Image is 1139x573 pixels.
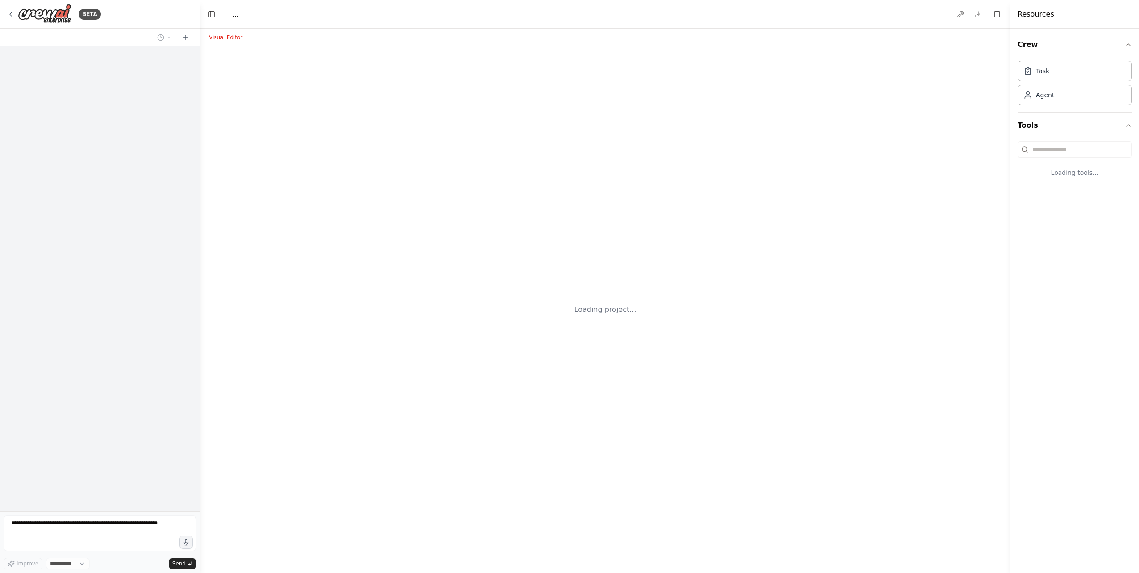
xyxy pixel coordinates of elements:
[233,10,238,19] nav: breadcrumb
[204,32,248,43] button: Visual Editor
[154,32,175,43] button: Switch to previous chat
[172,560,186,567] span: Send
[1018,138,1132,191] div: Tools
[991,8,1003,21] button: Hide right sidebar
[1018,32,1132,57] button: Crew
[18,4,71,24] img: Logo
[17,560,38,567] span: Improve
[79,9,101,20] div: BETA
[574,304,636,315] div: Loading project...
[1018,57,1132,112] div: Crew
[1018,9,1054,20] h4: Resources
[1036,66,1049,75] div: Task
[4,558,42,569] button: Improve
[1036,91,1054,100] div: Agent
[205,8,218,21] button: Hide left sidebar
[169,558,196,569] button: Send
[233,10,238,19] span: ...
[1018,161,1132,184] div: Loading tools...
[179,32,193,43] button: Start a new chat
[1018,113,1132,138] button: Tools
[179,536,193,549] button: Click to speak your automation idea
